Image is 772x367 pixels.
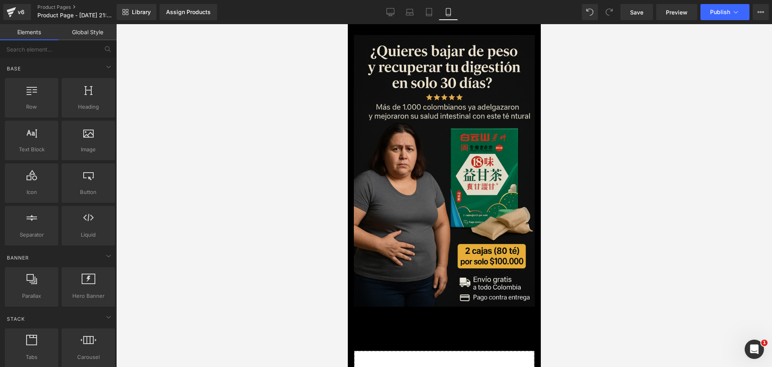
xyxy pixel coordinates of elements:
a: Global Style [58,24,117,40]
span: Preview [666,8,688,16]
a: Product Pages [37,4,130,10]
span: Button [64,188,113,196]
span: Base [6,65,22,72]
span: Heading [64,103,113,111]
span: Banner [6,254,30,262]
button: Undo [582,4,598,20]
a: v6 [3,4,31,20]
span: 1 [761,340,768,346]
button: Publish [700,4,749,20]
span: Row [7,103,56,111]
span: Save [630,8,643,16]
a: Mobile [439,4,458,20]
iframe: Intercom live chat [745,340,764,359]
span: Text Block [7,145,56,154]
span: Image [64,145,113,154]
span: Icon [7,188,56,196]
a: Preview [656,4,697,20]
span: Liquid [64,231,113,239]
a: Tablet [419,4,439,20]
span: Carousel [64,353,113,361]
span: Parallax [7,292,56,300]
button: More [753,4,769,20]
span: Product Page - [DATE] 21:34:05 [37,12,115,19]
span: Separator [7,231,56,239]
a: Laptop [400,4,419,20]
span: Tabs [7,353,56,361]
span: Publish [710,9,730,15]
span: Library [132,8,151,16]
div: Assign Products [166,9,211,15]
div: v6 [16,7,26,17]
a: New Library [117,4,156,20]
span: Stack [6,315,26,323]
span: Hero Banner [64,292,113,300]
a: Desktop [381,4,400,20]
button: Redo [601,4,617,20]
